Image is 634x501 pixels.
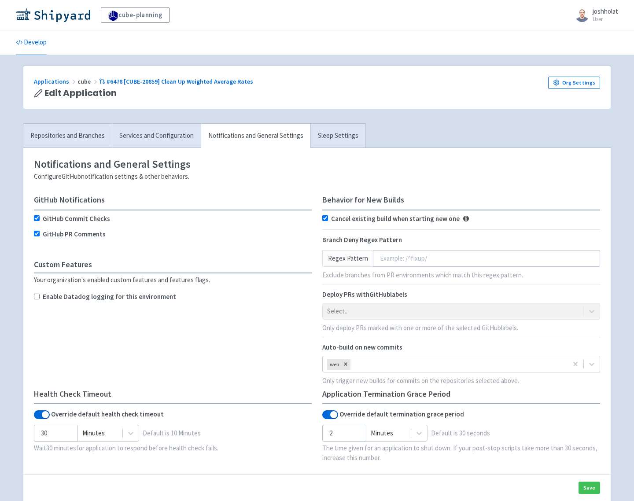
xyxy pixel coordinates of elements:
[34,260,312,269] h4: Custom Features
[34,77,77,85] a: Applications
[331,214,460,224] label: Cancel existing build when starting new one
[322,290,407,298] span: Deploy PRs with GitHub labels
[431,428,490,438] span: Default is 30 seconds
[43,214,110,224] label: GitHub Commit Checks
[34,390,312,398] h4: Health Check Timeout
[593,16,618,22] small: User
[579,482,600,494] button: Save
[322,343,402,351] span: Auto-build on new commits
[322,271,523,279] span: Exclude branches from PR environments which match this regex pattern.
[341,359,350,370] div: Remove web
[548,77,600,89] a: Org Settings
[101,7,170,23] a: cube-planning
[34,275,312,285] div: Your organization's enabled custom features and features flags.
[43,292,176,302] label: Enable Datadog logging for this environment
[322,195,600,204] h4: Behavior for New Builds
[373,250,600,267] input: Example: /^fixup/
[16,30,47,55] a: Develop
[34,443,312,453] p: Wait 30 minutes for application to respond before health check fails.
[143,428,201,438] span: Default is 10 Minutes
[44,88,117,98] span: Edit Application
[339,409,464,420] b: Override default termination grace period
[322,250,373,267] div: Regex Pattern
[23,124,112,148] a: Repositories and Branches
[593,7,618,15] span: joshholat
[322,425,366,442] input: -
[570,8,618,22] a: joshholat User
[322,324,518,332] span: Only deploy PRs marked with one or more of the selected GitHub labels.
[322,236,402,244] span: Branch Deny Regex Pattern
[99,77,254,85] a: #6478 [CUBE-20859] Clean Up Weighted Average Rates
[327,359,341,370] div: web
[43,229,106,239] label: GitHub PR Comments
[310,124,365,148] a: Sleep Settings
[51,409,164,420] b: Override default health check timeout
[112,124,201,148] a: Services and Configuration
[201,124,310,148] a: Notifications and General Settings
[322,376,519,385] span: Only trigger new builds for commits on the repositories selected above.
[77,77,99,85] span: cube
[34,158,600,170] h3: Notifications and General Settings
[34,195,312,204] h4: GitHub Notifications
[16,8,90,22] img: Shipyard logo
[322,390,600,398] h4: Application Termination Grace Period
[322,443,600,463] p: The time given for an application to shut down. If your post-stop scripts take more than 30 secon...
[34,425,78,442] input: -
[34,172,600,182] div: Configure GitHub notification settings & other behaviors.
